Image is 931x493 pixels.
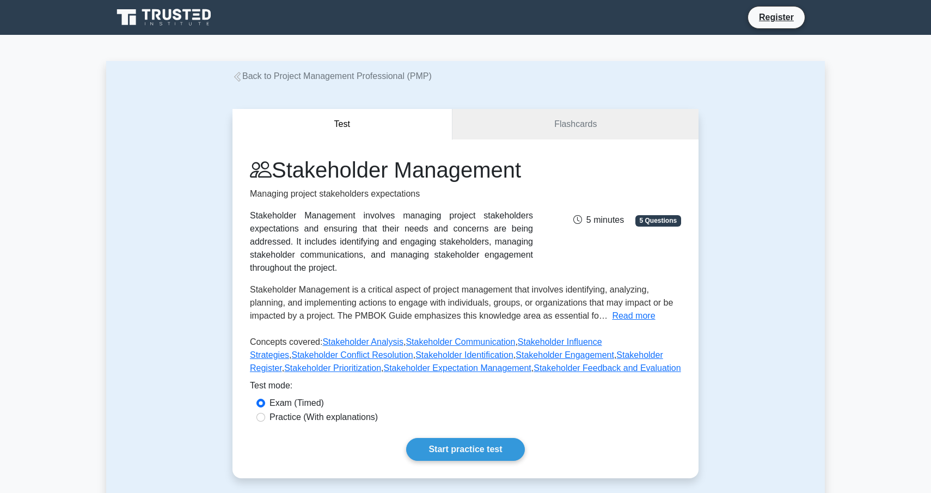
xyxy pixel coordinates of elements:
p: Concepts covered: , , , , , , , , , [250,336,681,379]
label: Practice (With explanations) [269,411,378,424]
h1: Stakeholder Management [250,157,533,183]
a: Stakeholder Analysis [322,337,403,346]
button: Test [232,109,452,140]
label: Exam (Timed) [269,397,324,410]
a: Stakeholder Feedback and Evaluation [534,363,681,373]
div: Test mode: [250,379,681,397]
a: Stakeholder Communication [406,337,515,346]
a: Back to Project Management Professional (PMP) [232,71,432,81]
span: 5 minutes [573,215,624,224]
a: Stakeholder Prioritization [284,363,381,373]
a: Stakeholder Engagement [516,350,614,360]
p: Managing project stakeholders expectations [250,187,533,200]
a: Stakeholder Identification [415,350,513,360]
a: Stakeholder Influence Strategies [250,337,602,360]
a: Stakeholder Expectation Management [383,363,531,373]
a: Stakeholder Register [250,350,663,373]
span: Stakeholder Management is a critical aspect of project management that involves identifying, anal... [250,285,673,320]
button: Read more [612,309,655,322]
span: 5 Questions [635,215,681,226]
a: Stakeholder Conflict Resolution [292,350,413,360]
a: Flashcards [452,109,699,140]
a: Start practice test [406,438,524,461]
a: Register [752,10,800,24]
div: Stakeholder Management involves managing project stakeholders expectations and ensuring that thei... [250,209,533,275]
